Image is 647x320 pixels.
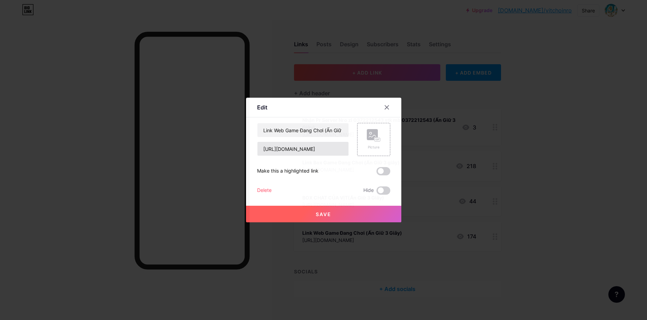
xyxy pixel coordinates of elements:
[363,186,374,195] span: Hide
[257,167,318,175] div: Make this a highlighted link
[257,123,349,137] input: Title
[367,145,381,150] div: Picture
[257,142,349,156] input: URL
[246,206,401,222] button: Save
[257,186,272,195] div: Delete
[257,103,267,111] div: Edit
[316,211,331,217] span: Save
